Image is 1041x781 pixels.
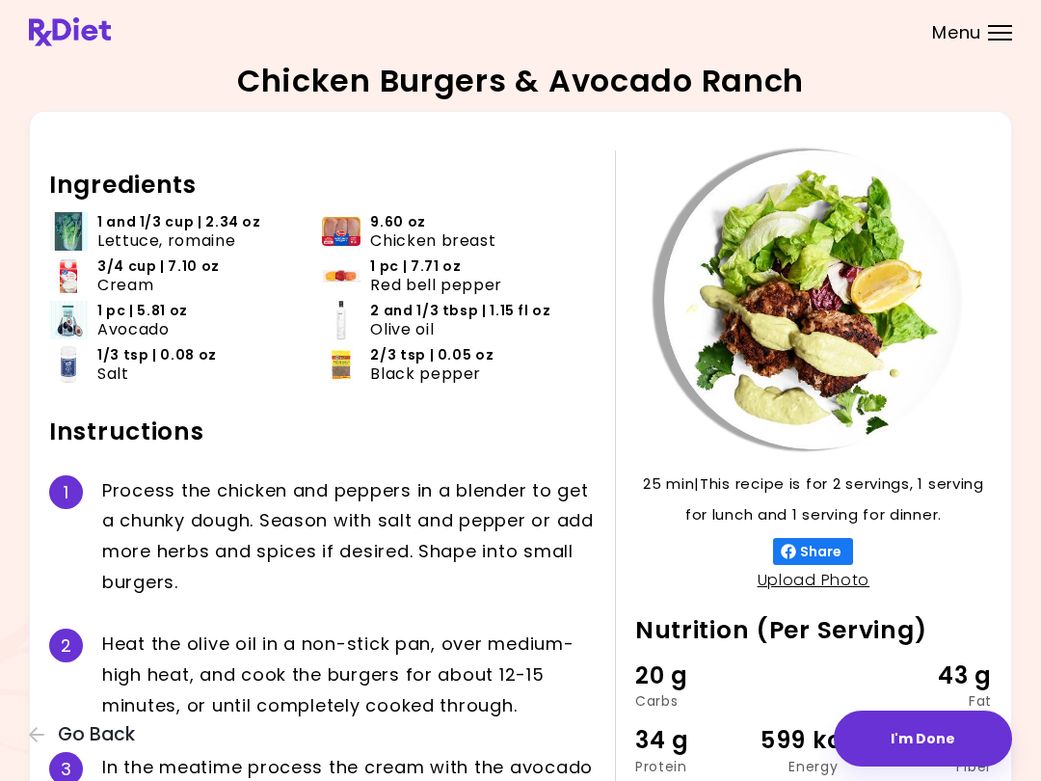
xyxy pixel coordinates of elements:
span: Salt [97,364,129,383]
div: 2 [49,629,83,662]
h2: Nutrition (Per Serving) [635,615,992,646]
div: Protein [635,760,754,773]
span: Menu [932,24,981,41]
span: Avocado [97,320,169,338]
div: Carbs [635,694,754,708]
button: I'm Done [834,711,1012,767]
div: P r o c e s s t h e c h i c k e n a n d p e p p e r s i n a b l e n d e r t o g e t a c h u n k y... [102,475,596,598]
span: 1 pc | 5.81 oz [97,302,188,320]
span: Chicken breast [370,231,495,250]
p: 25 min | This recipe is for 2 servings, 1 serving for lunch and 1 serving for dinner. [635,469,992,530]
span: Black pepper [370,364,481,383]
span: Share [796,544,845,559]
div: 43 g [873,658,992,694]
h2: Instructions [49,417,596,447]
button: Share [773,538,853,565]
div: 34 g [635,722,754,759]
div: 20 g [635,658,754,694]
span: Lettuce, romaine [97,231,235,250]
span: 1/3 tsp | 0.08 oz [97,346,217,364]
h2: Ingredients [49,170,596,201]
span: 1 pc | 7.71 oz [370,257,461,276]
span: Olive oil [370,320,434,338]
div: H e a t t h e o l i v e o i l i n a n o n - s t i c k p a n , o v e r m e d i u m - h i g h h e a... [102,629,596,721]
span: 2/3 tsp | 0.05 oz [370,346,494,364]
h2: Chicken Burgers & Avocado Ranch [237,66,804,96]
span: 3/4 cup | 7.10 oz [97,257,220,276]
div: Energy [754,760,872,773]
span: 2 and 1/3 tbsp | 1.15 fl oz [370,302,550,320]
button: Go Back [29,724,145,745]
span: Red bell pepper [370,276,502,294]
span: Go Back [58,724,135,745]
span: Cream [97,276,153,294]
img: RxDiet [29,17,111,46]
div: 599 kcal [754,722,872,759]
div: 1 [49,475,83,509]
span: 1 and 1/3 cup | 2.34 oz [97,213,261,231]
a: Upload Photo [758,569,870,591]
div: Fat [873,694,992,708]
span: 9.60 oz [370,213,425,231]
